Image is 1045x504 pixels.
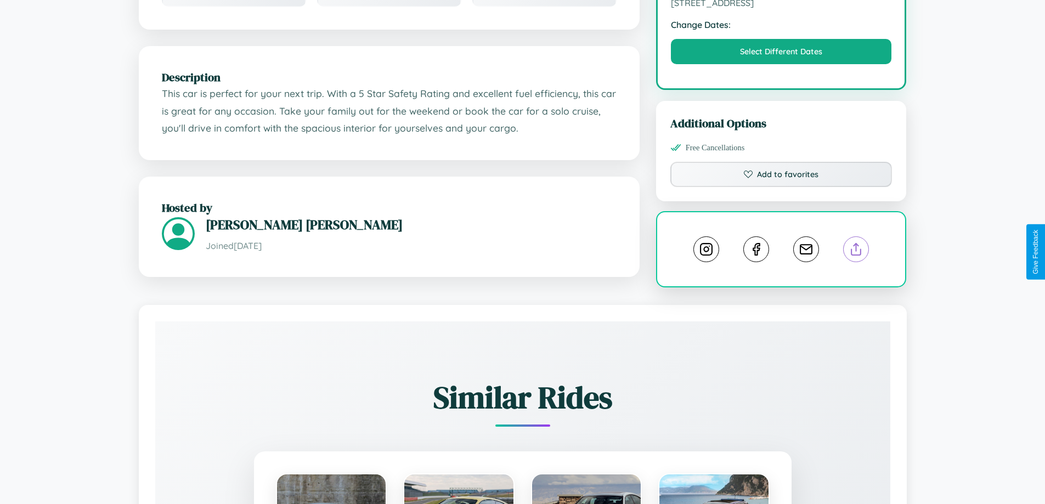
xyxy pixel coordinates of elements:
[686,143,745,152] span: Free Cancellations
[162,200,617,216] h2: Hosted by
[670,162,893,187] button: Add to favorites
[670,115,893,131] h3: Additional Options
[1032,230,1040,274] div: Give Feedback
[671,19,892,30] strong: Change Dates:
[162,85,617,137] p: This car is perfect for your next trip. With a 5 Star Safety Rating and excellent fuel efficiency...
[671,39,892,64] button: Select Different Dates
[206,216,617,234] h3: [PERSON_NAME] [PERSON_NAME]
[162,69,617,85] h2: Description
[206,238,617,254] p: Joined [DATE]
[194,376,852,418] h2: Similar Rides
